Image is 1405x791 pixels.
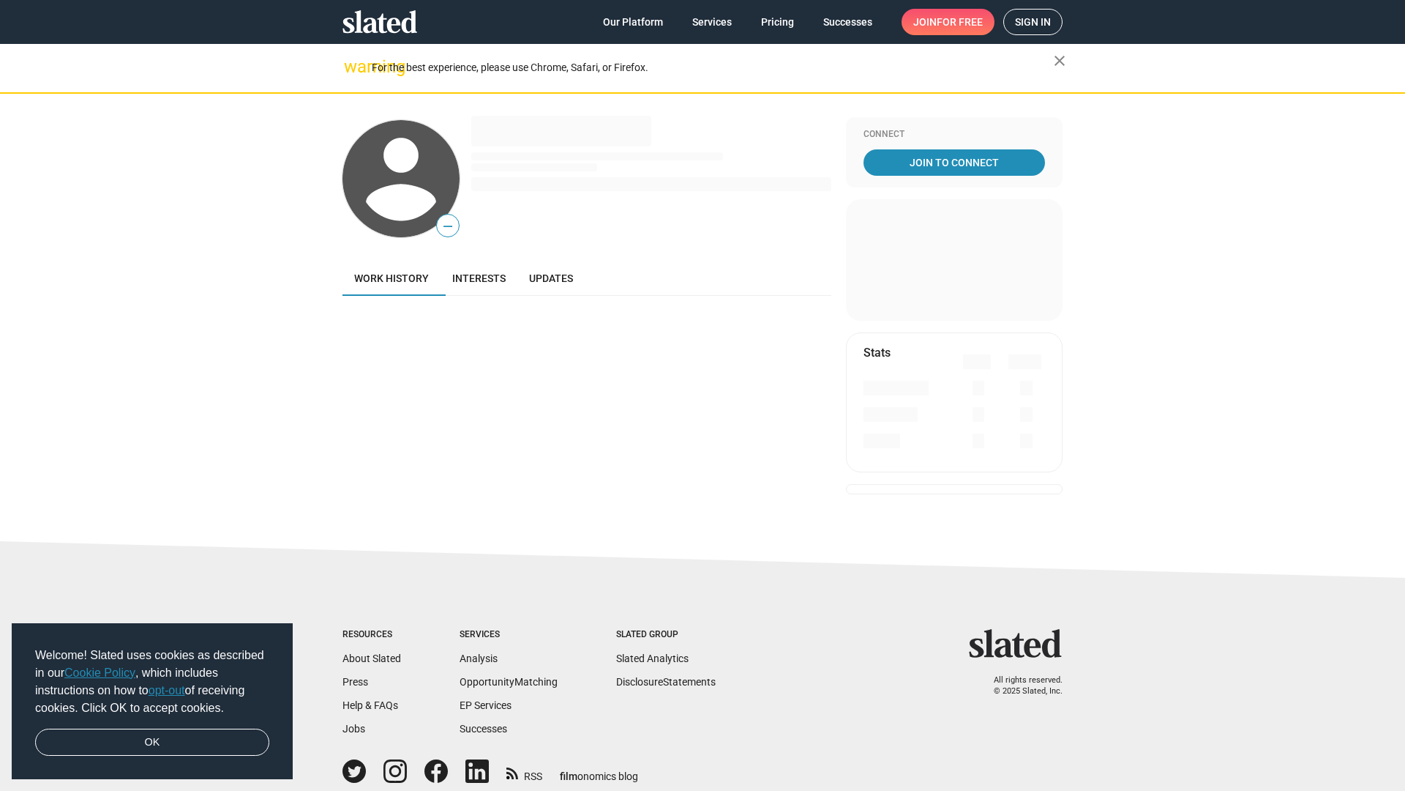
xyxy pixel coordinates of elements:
[452,272,506,284] span: Interests
[342,653,401,664] a: About Slated
[823,9,872,35] span: Successes
[460,699,512,711] a: EP Services
[35,729,269,757] a: dismiss cookie message
[863,129,1045,141] div: Connect
[64,666,135,679] a: Cookie Policy
[354,272,429,284] span: Work history
[342,629,401,641] div: Resources
[749,9,806,35] a: Pricing
[35,647,269,717] span: Welcome! Slated uses cookies as described in our , which includes instructions on how to of recei...
[506,761,542,784] a: RSS
[761,9,794,35] span: Pricing
[866,149,1042,176] span: Join To Connect
[863,345,891,360] mat-card-title: Stats
[591,9,675,35] a: Our Platform
[342,699,398,711] a: Help & FAQs
[460,629,558,641] div: Services
[616,629,716,641] div: Slated Group
[342,723,365,735] a: Jobs
[344,58,361,75] mat-icon: warning
[441,261,517,296] a: Interests
[603,9,663,35] span: Our Platform
[1051,52,1068,70] mat-icon: close
[616,676,716,688] a: DisclosureStatements
[681,9,743,35] a: Services
[460,723,507,735] a: Successes
[560,770,577,782] span: film
[149,684,185,697] a: opt-out
[342,261,441,296] a: Work history
[342,676,368,688] a: Press
[863,149,1045,176] a: Join To Connect
[616,653,689,664] a: Slated Analytics
[437,217,459,236] span: —
[913,9,983,35] span: Join
[902,9,994,35] a: Joinfor free
[460,653,498,664] a: Analysis
[12,623,293,780] div: cookieconsent
[560,758,638,784] a: filmonomics blog
[692,9,732,35] span: Services
[937,9,983,35] span: for free
[1015,10,1051,34] span: Sign in
[812,9,884,35] a: Successes
[460,676,558,688] a: OpportunityMatching
[372,58,1054,78] div: For the best experience, please use Chrome, Safari, or Firefox.
[978,675,1063,697] p: All rights reserved. © 2025 Slated, Inc.
[1003,9,1063,35] a: Sign in
[517,261,585,296] a: Updates
[529,272,573,284] span: Updates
